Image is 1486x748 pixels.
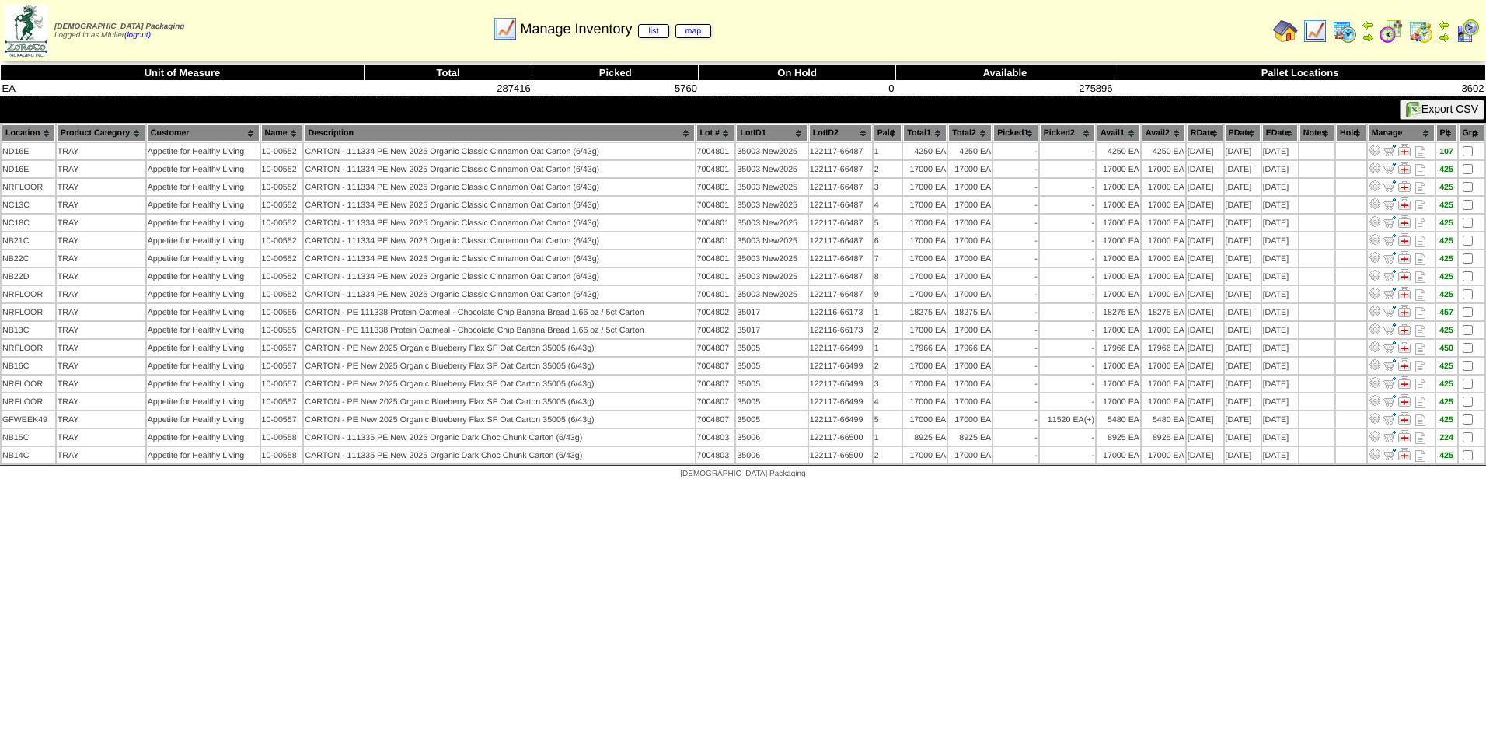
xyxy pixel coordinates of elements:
[1225,232,1261,249] td: [DATE]
[1040,179,1095,195] td: -
[532,81,699,96] td: 5760
[948,250,992,267] td: 17000 EA
[1455,19,1480,44] img: calendarcustomer.gif
[1262,197,1298,213] td: [DATE]
[304,161,694,177] td: CARTON - 111334 PE New 2025 Organic Classic Cinnamon Oat Carton (6/43g)
[1097,161,1140,177] td: 17000 EA
[809,124,872,142] th: LotID2
[874,304,902,320] td: 1
[1097,268,1140,285] td: 17000 EA
[948,304,992,320] td: 18275 EA
[1187,232,1223,249] td: [DATE]
[1383,162,1396,174] img: Move
[1437,254,1456,264] div: 425
[1225,286,1261,302] td: [DATE]
[147,161,260,177] td: Appetite for Healthy Living
[1040,286,1095,302] td: -
[1398,269,1411,281] img: Manage Hold
[874,215,902,231] td: 5
[736,250,807,267] td: 35003 New2025
[874,179,902,195] td: 3
[993,161,1038,177] td: -
[736,161,807,177] td: 35003 New2025
[1097,286,1140,302] td: 17000 EA
[809,268,872,285] td: 122117-66487
[1437,218,1456,228] div: 425
[2,124,55,142] th: Location
[1040,232,1095,249] td: -
[1097,215,1140,231] td: 17000 EA
[874,250,902,267] td: 7
[1437,236,1456,246] div: 425
[1369,394,1381,407] img: Adjust
[261,268,303,285] td: 10-00552
[364,81,532,96] td: 287416
[2,268,55,285] td: NB22D
[696,268,735,285] td: 7004801
[1437,183,1456,192] div: 425
[261,179,303,195] td: 10-00552
[147,124,260,142] th: Customer
[1438,19,1450,31] img: arrowleft.gif
[874,268,902,285] td: 8
[1398,144,1411,156] img: Manage Hold
[1437,165,1456,174] div: 425
[1262,232,1298,249] td: [DATE]
[903,197,947,213] td: 17000 EA
[147,215,260,231] td: Appetite for Healthy Living
[809,232,872,249] td: 122117-66487
[147,179,260,195] td: Appetite for Healthy Living
[124,31,151,40] a: (logout)
[532,65,699,81] th: Picked
[1415,289,1425,301] i: Note
[1383,269,1396,281] img: Move
[1262,124,1298,142] th: EDate
[1142,286,1185,302] td: 17000 EA
[1369,287,1381,299] img: Adjust
[1187,143,1223,159] td: [DATE]
[1040,143,1095,159] td: -
[948,232,992,249] td: 17000 EA
[1383,144,1396,156] img: Move
[261,124,303,142] th: Name
[696,179,735,195] td: 7004801
[1225,179,1261,195] td: [DATE]
[1262,215,1298,231] td: [DATE]
[1369,215,1381,228] img: Adjust
[1362,31,1374,44] img: arrowright.gif
[1225,124,1261,142] th: PDate
[736,215,807,231] td: 35003 New2025
[1040,197,1095,213] td: -
[54,23,184,40] span: Logged in as Mfuller
[993,268,1038,285] td: -
[809,197,872,213] td: 122117-66487
[304,286,694,302] td: CARTON - 111334 PE New 2025 Organic Classic Cinnamon Oat Carton (6/43g)
[1097,143,1140,159] td: 4250 EA
[1415,236,1425,247] i: Note
[1097,179,1140,195] td: 17000 EA
[895,81,1114,96] td: 275896
[1040,268,1095,285] td: -
[1187,161,1223,177] td: [DATE]
[1383,430,1396,442] img: Move
[736,232,807,249] td: 35003 New2025
[696,124,735,142] th: Lot #
[993,250,1038,267] td: -
[699,81,896,96] td: 0
[304,215,694,231] td: CARTON - 111334 PE New 2025 Organic Classic Cinnamon Oat Carton (6/43g)
[1369,233,1381,246] img: Adjust
[2,179,55,195] td: NRFLOOR
[1398,162,1411,174] img: Manage Hold
[57,286,145,302] td: TRAY
[1362,19,1374,31] img: arrowleft.gif
[57,268,145,285] td: TRAY
[696,232,735,249] td: 7004801
[1225,161,1261,177] td: [DATE]
[1398,341,1411,353] img: Manage Hold
[1383,448,1396,460] img: Move
[1040,161,1095,177] td: -
[1383,412,1396,425] img: Move
[1097,124,1140,142] th: Avail1
[736,268,807,285] td: 35003 New2025
[364,65,532,81] th: Total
